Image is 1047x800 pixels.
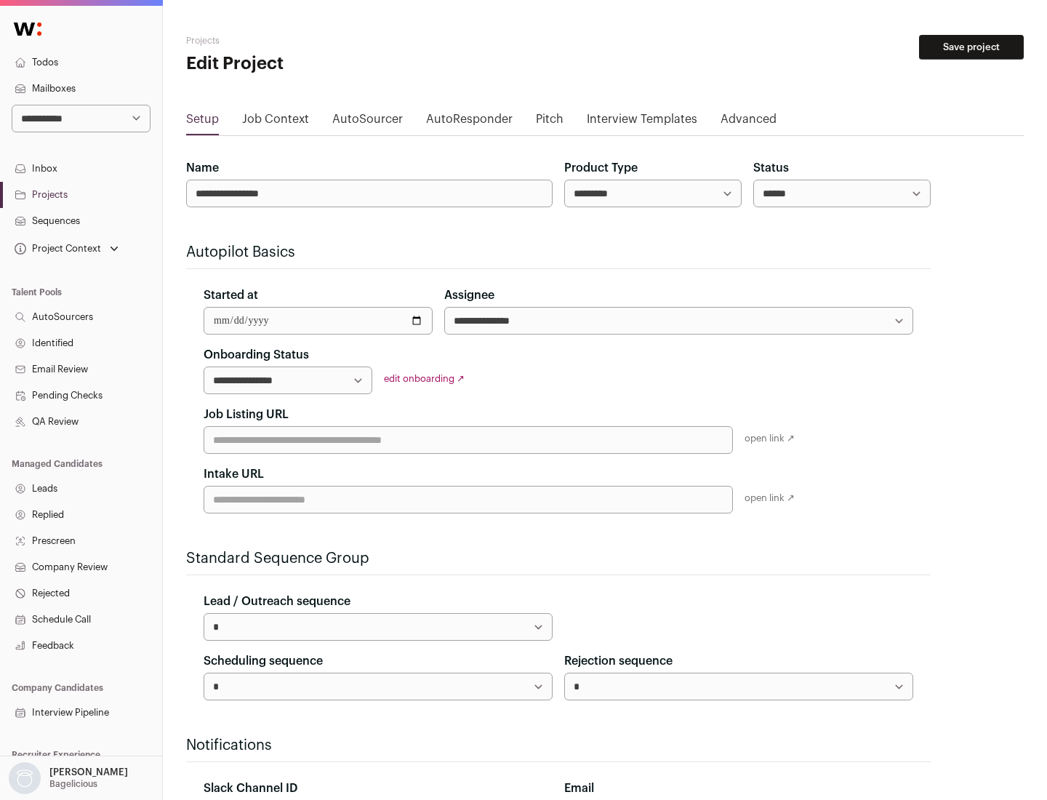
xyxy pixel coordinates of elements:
[587,111,697,134] a: Interview Templates
[9,762,41,794] img: nopic.png
[332,111,403,134] a: AutoSourcer
[49,778,97,790] p: Bagelicious
[204,652,323,670] label: Scheduling sequence
[426,111,513,134] a: AutoResponder
[242,111,309,134] a: Job Context
[564,159,638,177] label: Product Type
[204,780,297,797] label: Slack Channel ID
[721,111,777,134] a: Advanced
[204,346,309,364] label: Onboarding Status
[204,406,289,423] label: Job Listing URL
[384,374,465,383] a: edit onboarding ↗
[6,762,131,794] button: Open dropdown
[186,52,465,76] h1: Edit Project
[919,35,1024,60] button: Save project
[753,159,789,177] label: Status
[6,15,49,44] img: Wellfound
[444,287,494,304] label: Assignee
[564,652,673,670] label: Rejection sequence
[12,239,121,259] button: Open dropdown
[204,287,258,304] label: Started at
[49,767,128,778] p: [PERSON_NAME]
[186,735,931,756] h2: Notifications
[564,780,913,797] div: Email
[12,243,101,255] div: Project Context
[186,242,931,263] h2: Autopilot Basics
[204,593,350,610] label: Lead / Outreach sequence
[204,465,264,483] label: Intake URL
[186,35,465,47] h2: Projects
[186,111,219,134] a: Setup
[536,111,563,134] a: Pitch
[186,548,931,569] h2: Standard Sequence Group
[186,159,219,177] label: Name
